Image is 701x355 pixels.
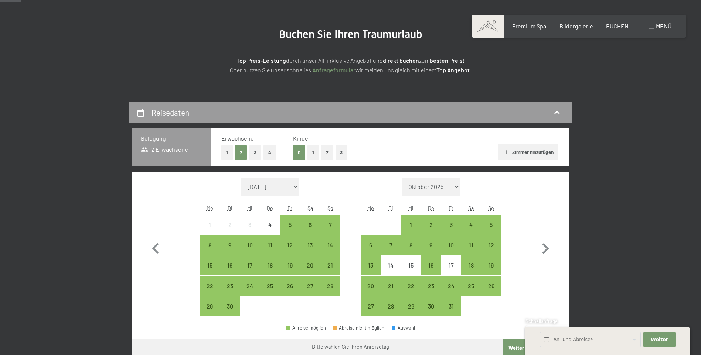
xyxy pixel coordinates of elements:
div: 1 [402,222,420,240]
div: 2 [422,222,440,240]
div: 8 [402,242,420,261]
div: Anreise möglich [361,255,381,275]
button: Weiter [643,332,675,347]
div: Anreise möglich [260,235,280,255]
div: Anreise möglich [441,235,461,255]
div: Wed Oct 29 2025 [401,296,421,316]
p: durch unser All-inklusive Angebot und zum ! Oder nutzen Sie unser schnelles wir melden uns gleich... [166,56,535,75]
div: Mon Sep 15 2025 [200,255,220,275]
div: Anreise möglich [481,215,501,235]
div: Tue Sep 16 2025 [220,255,240,275]
abbr: Freitag [449,205,453,211]
div: 23 [422,283,440,301]
div: Sat Sep 27 2025 [300,276,320,296]
button: Vorheriger Monat [145,178,166,317]
div: Wed Sep 24 2025 [240,276,260,296]
div: 30 [221,303,239,322]
abbr: Dienstag [388,205,393,211]
abbr: Montag [367,205,374,211]
div: Anreise möglich [381,276,401,296]
div: Fri Oct 10 2025 [441,235,461,255]
div: Fri Oct 17 2025 [441,255,461,275]
div: 11 [261,242,279,261]
div: Sat Oct 04 2025 [461,215,481,235]
div: 7 [382,242,400,261]
abbr: Dienstag [228,205,232,211]
div: 20 [301,262,319,281]
div: Tue Oct 07 2025 [381,235,401,255]
div: Anreise nicht möglich [401,255,421,275]
div: 13 [361,262,380,281]
div: 12 [482,242,500,261]
div: Anreise möglich [421,215,441,235]
div: 16 [422,262,440,281]
div: Anreise möglich [421,276,441,296]
div: Anreise nicht möglich [260,215,280,235]
a: Bildergalerie [559,23,593,30]
div: 26 [281,283,299,301]
div: Anreise möglich [200,235,220,255]
div: 14 [321,242,339,261]
div: Anreise möglich [220,235,240,255]
div: Thu Sep 18 2025 [260,255,280,275]
div: 6 [361,242,380,261]
button: 4 [263,145,276,160]
div: Anreise möglich [421,296,441,316]
div: Tue Oct 21 2025 [381,276,401,296]
div: Anreise nicht möglich [220,215,240,235]
button: Nächster Monat [535,178,556,317]
div: Anreise möglich [381,235,401,255]
div: Anreise möglich [361,296,381,316]
div: Sun Sep 07 2025 [320,215,340,235]
div: Anreise möglich [401,215,421,235]
div: 4 [261,222,279,240]
div: 22 [201,283,219,301]
div: Anreise möglich [280,235,300,255]
div: Thu Oct 23 2025 [421,276,441,296]
div: Anreise möglich [200,276,220,296]
div: 13 [301,242,319,261]
div: Anreise möglich [300,276,320,296]
div: Mon Sep 29 2025 [200,296,220,316]
div: Thu Oct 09 2025 [421,235,441,255]
div: Anreise möglich [240,276,260,296]
div: Anreise möglich [320,276,340,296]
div: Anreise möglich [300,215,320,235]
div: 3 [442,222,460,240]
div: Anreise nicht möglich [200,215,220,235]
div: Anreise möglich [361,276,381,296]
span: Buchen Sie Ihren Traumurlaub [279,28,422,41]
div: Thu Sep 25 2025 [260,276,280,296]
div: Anreise möglich [401,276,421,296]
a: BUCHEN [606,23,629,30]
div: Anreise möglich [300,255,320,275]
div: 25 [261,283,279,301]
div: Tue Sep 02 2025 [220,215,240,235]
div: Abreise nicht möglich [333,325,385,330]
div: Anreise nicht möglich [381,255,401,275]
div: 12 [281,242,299,261]
div: Wed Sep 03 2025 [240,215,260,235]
div: Anreise nicht möglich [240,215,260,235]
div: Anreise möglich [320,215,340,235]
div: 8 [201,242,219,261]
div: Anreise möglich [220,276,240,296]
div: 9 [221,242,239,261]
span: Kinder [293,135,310,142]
div: Anreise möglich [481,276,501,296]
div: 18 [261,262,279,281]
abbr: Sonntag [488,205,494,211]
div: Anreise möglich [200,296,220,316]
div: Anreise möglich [280,215,300,235]
abbr: Sonntag [327,205,333,211]
div: Sun Oct 19 2025 [481,255,501,275]
abbr: Samstag [307,205,313,211]
div: Anreise möglich [220,255,240,275]
div: Fri Sep 26 2025 [280,276,300,296]
div: Thu Oct 02 2025 [421,215,441,235]
div: Sat Oct 11 2025 [461,235,481,255]
h3: Belegung [141,134,202,142]
div: Sat Oct 18 2025 [461,255,481,275]
div: 31 [442,303,460,322]
div: Anreise möglich [401,235,421,255]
